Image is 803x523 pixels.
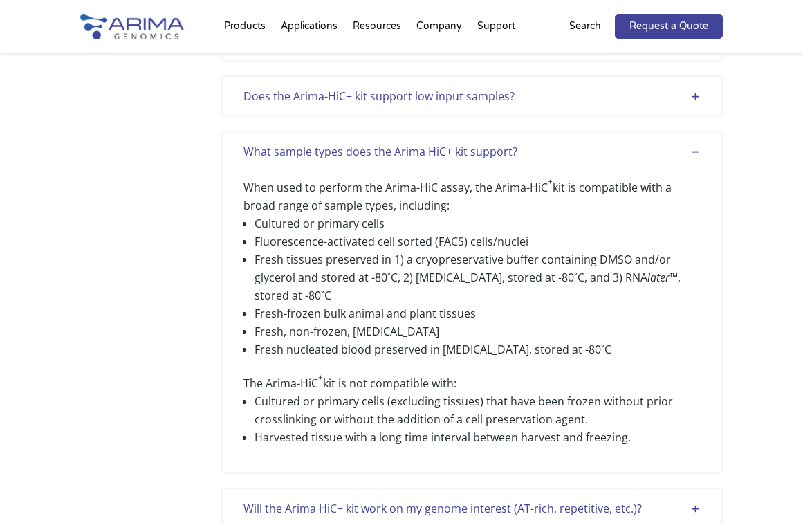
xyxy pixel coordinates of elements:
li: Fresh, non-frozen, [MEDICAL_DATA] [255,322,700,340]
div: The Arima-HiC kit is not compatible with: [243,160,700,462]
sup: + [318,371,323,383]
div: Will the Arima HiC+ kit work on my genome interest (AT-rich, repetitive, etc.)? [243,499,700,517]
li: Harvested tissue with a long time interval between harvest and freezing. [255,428,700,446]
a: Request a Quote [615,14,723,39]
li: Fresh nucleated blood preserved in [MEDICAL_DATA], stored at -80˚C [255,340,700,358]
div: Does the Arima-HiC+ kit support low input samples? [243,87,700,105]
div: What sample types does the Arima HiC+ kit support? [243,143,700,160]
p: When used to perform the Arima-HiC assay, the Arima-HiC kit is compatible with a broad range of s... [243,178,700,214]
li: Fresh-frozen bulk animal and plant tissues [255,304,700,322]
sup: + [548,176,553,187]
li: Fluorescence-activated cell sorted (FACS) cells/nuclei [255,232,700,250]
em: later [647,270,670,285]
p: Search [569,17,601,35]
li: Fresh tissues preserved in 1) a cryopreservative buffer containing DMSO and/or glycerol and store... [255,250,700,304]
img: Arima-Genomics-logo [80,14,184,39]
li: Cultured or primary cells [255,214,700,232]
li: Cultured or primary cells (excluding tissues) that have been frozen without prior crosslinking or... [255,392,700,428]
